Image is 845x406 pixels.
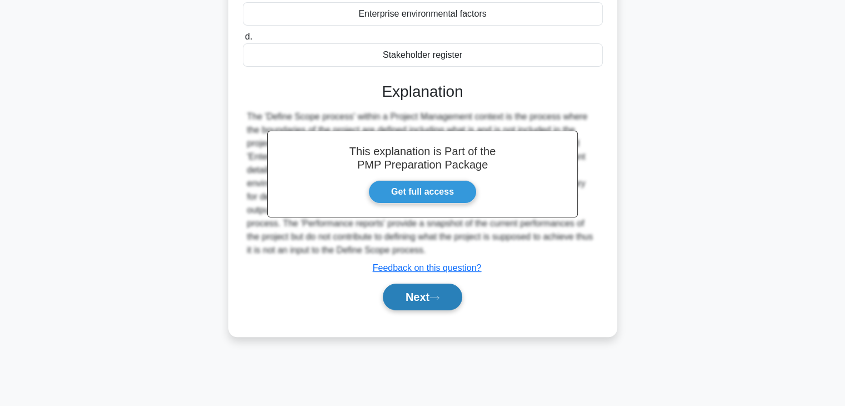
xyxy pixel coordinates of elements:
[245,32,252,41] span: d.
[368,180,477,204] a: Get full access
[373,263,482,273] a: Feedback on this question?
[243,2,603,26] div: Enterprise environmental factors
[247,110,598,257] div: The 'Define Scope process' within a Project Management context is the process where the boundarie...
[243,43,603,67] div: Stakeholder register
[249,82,596,101] h3: Explanation
[383,284,462,310] button: Next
